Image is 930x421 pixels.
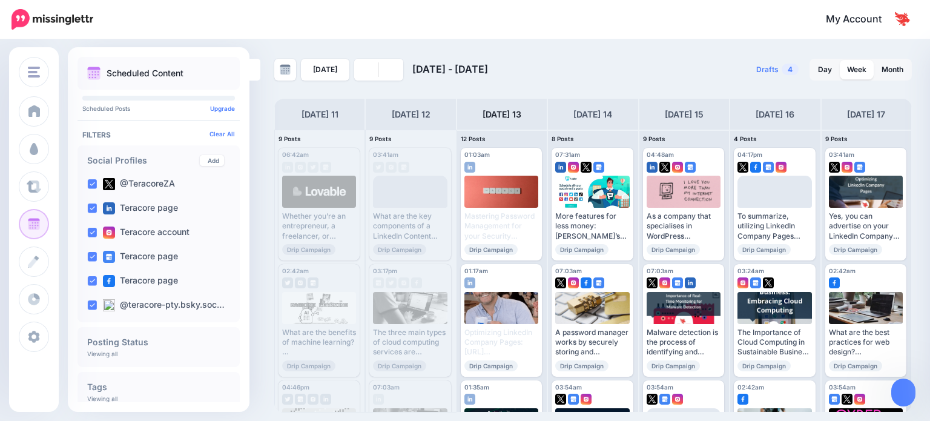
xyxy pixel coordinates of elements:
[282,151,309,158] span: 06:42am
[756,66,779,73] span: Drafts
[814,5,912,35] a: My Account
[373,267,397,274] span: 03:17pm
[825,135,848,142] span: 9 Posts
[103,202,178,214] label: Teracore page
[279,135,301,142] span: 9 Posts
[829,151,854,158] span: 03:41am
[107,69,183,78] p: Scheduled Content
[464,360,518,371] span: Drip Campaign
[685,162,696,173] img: google_business-square.png
[555,328,629,357] div: A password manager works by securely storing and encrypting passwords for various accounts and se...
[847,107,885,122] h4: [DATE] 17
[829,360,882,371] span: Drip Campaign
[737,394,748,405] img: facebook-square.png
[555,244,608,255] span: Drip Campaign
[464,328,538,357] div: Optimizing LinkedIn Company Pages: [URL] #OnlineMarketing #Marketing #ExcellentTool #Website #Hos...
[200,155,224,166] a: Add
[282,328,356,357] div: What are the benefits of machine learning? Read the full article: Revolutionizing Industries with...
[842,162,852,173] img: instagram-square.png
[672,277,683,288] img: google_business-square.png
[483,107,521,122] h4: [DATE] 13
[82,105,235,111] p: Scheduled Posts
[555,394,566,405] img: twitter-square.png
[829,244,882,255] span: Drip Campaign
[320,394,331,405] img: linkedin-grey-square.png
[87,156,200,165] h4: Social Profiles
[672,394,683,405] img: instagram-square.png
[734,135,757,142] span: 4 Posts
[647,211,721,241] div: As a company that specialises in WordPress development and managed hosting, we know how important...
[647,162,658,173] img: linkedin-square.png
[464,267,488,274] span: 01:17am
[308,162,318,173] img: twitter-grey-square.png
[829,383,856,391] span: 03:54am
[568,162,579,173] img: instagram-square.png
[665,107,704,122] h4: [DATE] 15
[301,59,349,81] a: [DATE]
[737,211,811,241] div: To summarize, utilizing LinkedIn Company Pages successfully necessitates a methodical approach th...
[464,277,475,288] img: linkedin-square.png
[308,394,318,405] img: instagram-grey-square.png
[373,277,384,288] img: google_business-grey-square.png
[672,162,683,173] img: instagram-square.png
[763,162,774,173] img: google_business-square.png
[854,394,865,405] img: instagram-square.png
[464,211,538,241] div: Mastering Password Management for your Security ▸ [URL] #Bitwarden #LastPass #Password #Developme...
[555,277,566,288] img: twitter-square.png
[295,162,306,173] img: instagram-grey-square.png
[308,277,318,288] img: google_business-grey-square.png
[647,151,674,158] span: 04:48am
[763,277,774,288] img: twitter-square.png
[87,395,117,402] p: Viewing all
[758,202,791,219] div: Loading
[373,394,384,405] img: linkedin-grey-square.png
[829,394,840,405] img: google_business-square.png
[647,267,673,274] span: 07:03am
[282,244,335,255] span: Drip Campaign
[647,394,658,405] img: twitter-square.png
[573,107,612,122] h4: [DATE] 14
[840,60,874,79] a: Week
[555,267,582,274] span: 07:03am
[829,267,856,274] span: 02:42am
[593,277,604,288] img: google_business-square.png
[302,107,338,122] h4: [DATE] 11
[282,383,309,391] span: 04:46pm
[103,275,115,287] img: facebook-square.png
[659,162,670,173] img: twitter-square.png
[776,162,787,173] img: instagram-square.png
[386,277,397,288] img: twitter-grey-square.png
[103,227,115,239] img: instagram-square.png
[398,162,409,173] img: google_business-grey-square.png
[811,60,839,79] a: Day
[593,162,604,173] img: google_business-square.png
[750,277,761,288] img: google_business-square.png
[737,162,748,173] img: twitter-square.png
[756,107,794,122] h4: [DATE] 16
[782,64,799,75] span: 4
[555,211,629,241] div: More features for less money: [PERSON_NAME]’s free plan is surprisingly robust, and their paid pl...
[103,275,178,287] label: Teracore page
[555,151,580,158] span: 07:31am
[82,130,235,139] h4: Filters
[647,383,673,391] span: 03:54am
[643,135,665,142] span: 9 Posts
[392,107,430,122] h4: [DATE] 12
[854,162,865,173] img: google_business-square.png
[295,394,306,405] img: google_business-grey-square.png
[373,162,384,173] img: twitter-grey-square.png
[103,202,115,214] img: linkedin-square.png
[464,383,489,391] span: 01:35am
[464,244,518,255] span: Drip Campaign
[737,267,764,274] span: 03:24am
[464,394,475,405] img: linkedin-square.png
[209,130,235,138] a: Clear All
[282,277,293,288] img: twitter-grey-square.png
[555,162,566,173] img: linkedin-square.png
[103,178,115,190] img: twitter-square.png
[737,244,791,255] span: Drip Campaign
[28,67,40,78] img: menu.png
[552,135,574,142] span: 8 Posts
[373,360,426,371] span: Drip Campaign
[581,394,592,405] img: instagram-square.png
